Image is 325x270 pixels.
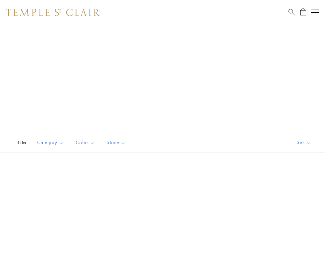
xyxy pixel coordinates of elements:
span: Stone [104,139,130,147]
button: Show sort by [283,133,325,152]
button: Stone [102,136,130,150]
button: Open navigation [311,9,319,16]
button: Color [71,136,99,150]
span: Category [34,139,68,147]
span: Color [73,139,99,147]
a: Open Shopping Bag [300,8,306,16]
a: Search [288,8,295,16]
img: Temple St. Clair [6,9,100,16]
button: Category [32,136,68,150]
